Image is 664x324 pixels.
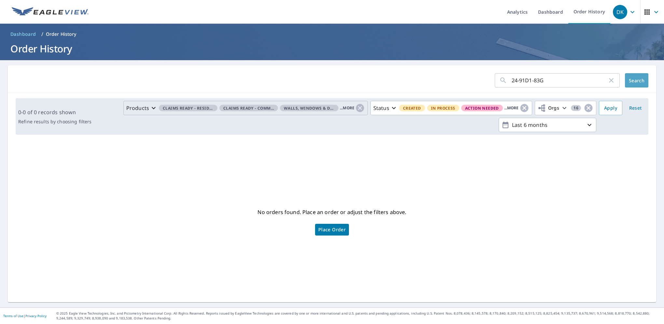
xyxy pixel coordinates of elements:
p: Refine results by choosing filters [18,119,91,125]
span: Orgs [538,104,560,112]
h1: Order History [8,42,656,55]
span: Search [630,77,643,84]
div: DK [613,5,627,19]
span: Reset [628,104,643,112]
span: Created [399,105,425,112]
nav: breadcrumb [8,29,656,39]
p: ...MORE [340,105,354,111]
li: / [41,30,43,38]
span: In Process [427,105,459,112]
a: Place Order [315,224,349,236]
p: No orders found. Place an order or adjust the filters above. [257,207,406,217]
a: Terms of Use [3,314,23,318]
a: Privacy Policy [25,314,47,318]
span: Dashboard [10,31,36,37]
button: Last 6 months [499,118,596,132]
span: Claims Ready - Commercial [219,105,278,112]
button: ProductsClaims Ready - ResidentialClaims Ready - CommercialWalls, Windows & Doors...MORE [123,101,368,115]
p: 0-0 of 0 records shown [18,108,91,116]
span: Apply [604,104,617,112]
span: Place Order [318,228,346,231]
p: ...MORE [504,105,519,111]
button: Reset [625,101,646,115]
button: Orgs16 [535,101,596,115]
a: Dashboard [8,29,39,39]
p: Last 6 months [509,119,586,131]
p: Products [126,104,149,112]
p: © 2025 Eagle View Technologies, Inc. and Pictometry International Corp. All Rights Reserved. Repo... [56,311,661,321]
button: StatusCreatedIn ProcessAction Needed...MORE [370,101,532,115]
span: Walls, Windows & Doors [280,105,339,112]
span: Action Needed [461,105,503,112]
span: Claims Ready - Residential [159,105,217,112]
button: Apply [599,101,622,115]
p: Status [373,104,389,112]
input: Address, Report #, Claim ID, etc. [512,71,607,89]
span: 16 [571,106,581,110]
p: Order History [46,31,76,37]
p: | [3,314,47,318]
button: Search [625,73,648,88]
img: EV Logo [12,7,89,17]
